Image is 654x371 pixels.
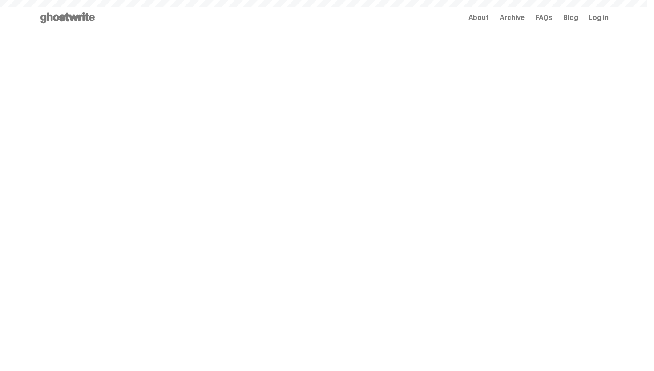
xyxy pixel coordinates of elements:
[563,14,578,21] a: Blog
[589,14,608,21] a: Log in
[535,14,553,21] a: FAQs
[500,14,525,21] a: Archive
[468,14,489,21] a: About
